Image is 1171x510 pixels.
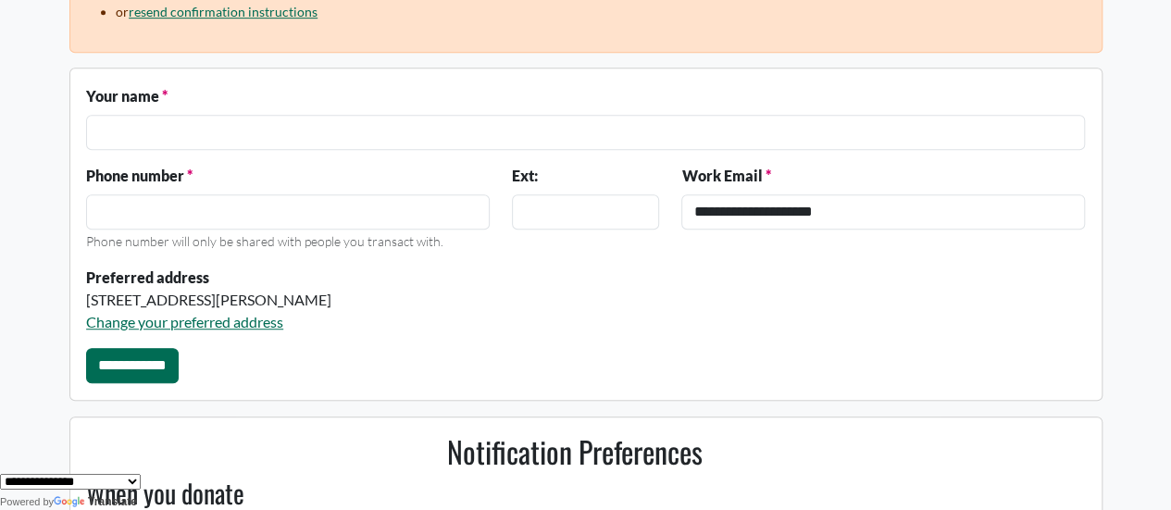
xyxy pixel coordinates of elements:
a: resend confirmation instructions [129,4,318,19]
label: Ext: [512,165,538,187]
strong: Preferred address [86,268,209,286]
small: Phone number will only be shared with people you transact with. [86,233,443,249]
a: Change your preferred address [86,313,283,330]
h2: Notification Preferences [75,434,1074,469]
div: [STREET_ADDRESS][PERSON_NAME] [86,289,659,311]
label: Your name [86,85,168,107]
label: Phone number [86,165,193,187]
li: or [116,2,1085,21]
label: Work Email [681,165,770,187]
img: Google Translate [54,496,88,509]
a: Translate [54,495,137,508]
